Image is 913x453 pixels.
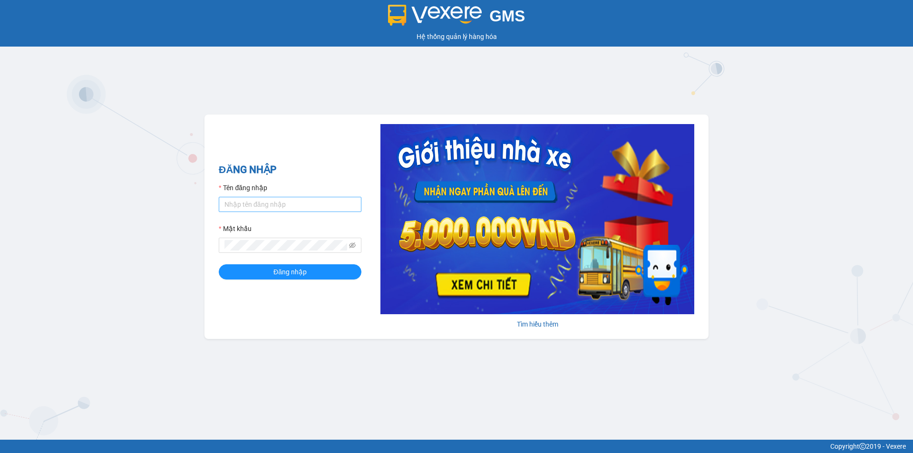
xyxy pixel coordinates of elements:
span: eye-invisible [349,242,356,249]
h2: ĐĂNG NHẬP [219,162,361,178]
input: Mật khẩu [224,240,347,251]
span: Đăng nhập [273,267,307,277]
div: Hệ thống quản lý hàng hóa [2,31,911,42]
label: Mật khẩu [219,223,252,234]
label: Tên đăng nhập [219,183,267,193]
span: GMS [489,7,525,25]
div: Tìm hiểu thêm [380,319,694,329]
a: GMS [388,14,525,22]
input: Tên đăng nhập [219,197,361,212]
div: Copyright 2019 - Vexere [7,441,906,452]
span: copyright [859,443,866,450]
img: logo 2 [388,5,482,26]
img: banner-0 [380,124,694,314]
button: Đăng nhập [219,264,361,280]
